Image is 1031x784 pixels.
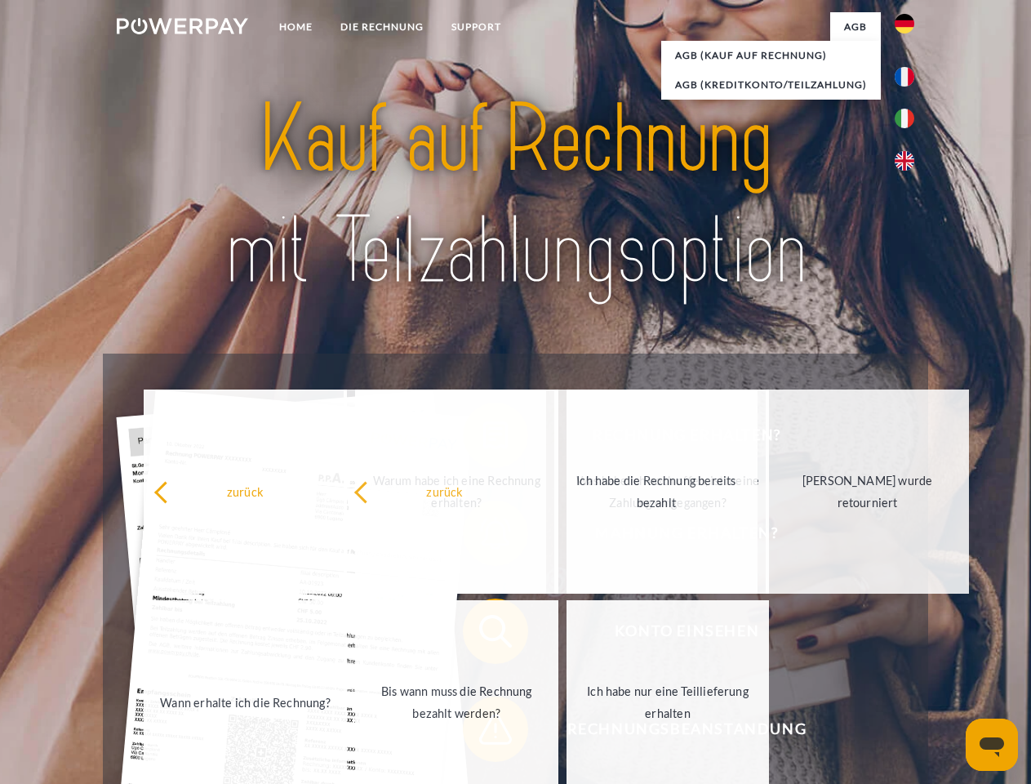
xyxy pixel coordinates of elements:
a: DIE RECHNUNG [327,12,438,42]
div: [PERSON_NAME] wurde retourniert [775,470,959,514]
img: de [895,14,914,33]
img: it [895,109,914,128]
img: en [895,151,914,171]
div: zurück [353,480,537,502]
img: title-powerpay_de.svg [156,78,875,313]
div: zurück [153,480,337,502]
div: Ich habe die Rechnung bereits bezahlt [564,470,748,514]
a: agb [830,12,881,42]
iframe: Schaltfläche zum Öffnen des Messaging-Fensters [966,719,1018,771]
a: Home [265,12,327,42]
div: Wann erhalte ich die Rechnung? [153,691,337,713]
a: AGB (Kreditkonto/Teilzahlung) [661,70,881,100]
img: fr [895,67,914,87]
a: SUPPORT [438,12,515,42]
div: Ich habe nur eine Teillieferung erhalten [576,680,760,724]
a: AGB (Kauf auf Rechnung) [661,41,881,70]
img: logo-powerpay-white.svg [117,18,248,34]
div: Bis wann muss die Rechnung bezahlt werden? [365,680,549,724]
